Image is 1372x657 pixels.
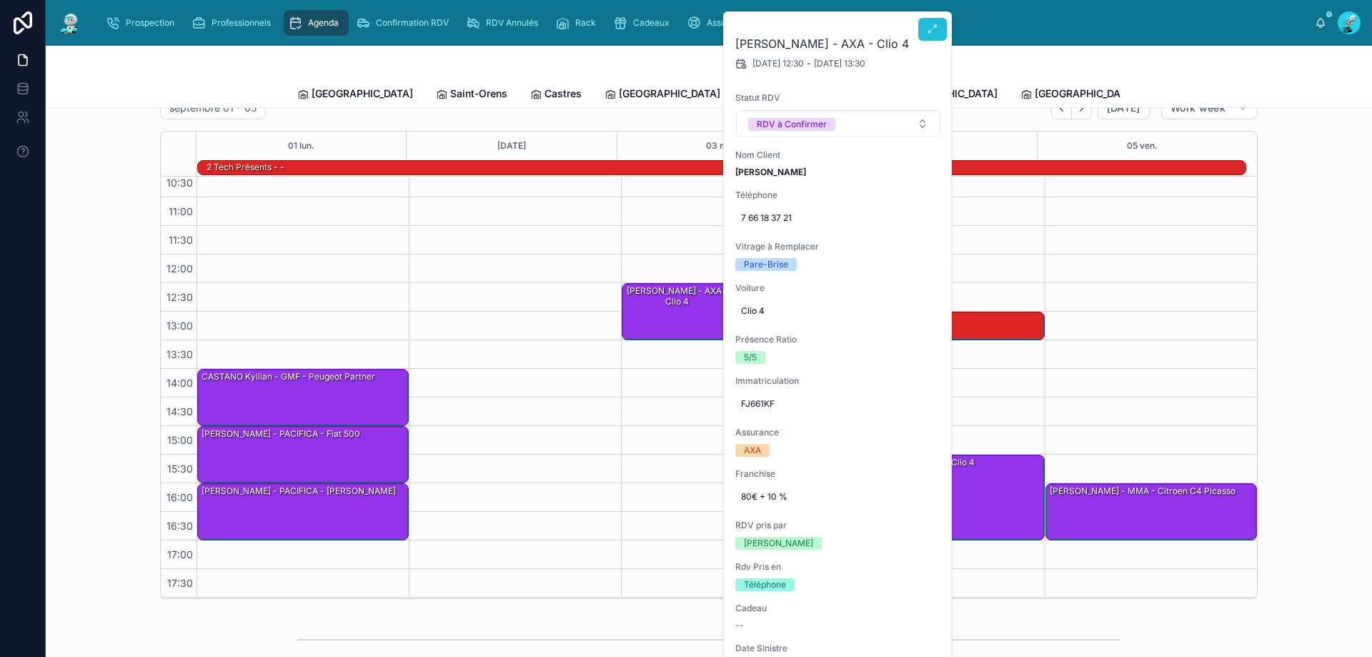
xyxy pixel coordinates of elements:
[169,101,257,115] h2: septembre 01 – 05
[807,58,811,69] span: -
[575,17,596,29] span: Rack
[163,177,197,189] span: 10:30
[744,351,757,364] div: 5/5
[462,10,548,36] a: RDV Annulés
[735,468,941,480] span: Franchise
[735,520,941,531] span: RDV pris par
[551,10,606,36] a: Rack
[163,291,197,303] span: 12:30
[741,398,935,410] span: FJ661KF
[1127,132,1158,160] button: 05 ven.
[633,17,670,29] span: Cadeaux
[1107,102,1140,114] span: [DATE]
[814,58,865,69] span: [DATE] 13:30
[205,160,286,174] div: 2 Tech présents - -
[101,10,184,36] a: Prospection
[450,87,507,101] span: Saint-Orens
[164,577,197,589] span: 17:30
[297,81,413,109] a: [GEOGRAPHIC_DATA]
[1035,87,1136,101] span: [GEOGRAPHIC_DATA]
[1051,97,1072,119] button: Back
[94,7,1315,39] div: scrollable content
[1020,81,1136,109] a: [GEOGRAPHIC_DATA]
[785,10,912,36] a: NE PAS TOUCHER
[1098,97,1150,119] button: [DATE]
[57,11,83,34] img: App logo
[163,405,197,418] span: 14:30
[126,17,174,29] span: Prospection
[744,444,761,457] div: AXA
[1072,97,1092,119] button: Next
[744,258,788,271] div: Pare-Brise
[530,81,582,109] a: Castres
[205,161,286,174] div: 2 Tech présents - -
[605,81,720,109] a: [GEOGRAPHIC_DATA]
[284,10,349,36] a: Agenda
[163,377,197,389] span: 14:00
[200,370,377,383] div: CASTANO Kyllian - GMF - Peugeot partner
[735,643,941,654] span: Date Sinistre
[288,132,314,160] button: 01 lun.
[741,212,935,224] span: 7 66 18 37 21
[436,81,507,109] a: Saint-Orens
[165,234,197,246] span: 11:30
[619,87,720,101] span: [GEOGRAPHIC_DATA]
[164,548,197,560] span: 17:00
[735,375,941,387] span: Immatriculation
[198,370,408,425] div: CASTANO Kyllian - GMF - Peugeot partner
[1048,485,1237,498] div: [PERSON_NAME] - MMA - citroen C4 Picasso
[200,485,397,498] div: [PERSON_NAME] - PACIFICA - [PERSON_NAME]
[735,35,941,52] h2: [PERSON_NAME] - AXA - Clio 4
[706,132,738,160] button: 03 mer.
[1046,484,1256,540] div: [PERSON_NAME] - MMA - citroen C4 Picasso
[212,17,271,29] span: Professionnels
[352,10,459,36] a: Confirmation RDV
[735,620,744,631] span: --
[735,334,941,345] span: Présence Ratio
[735,603,941,614] span: Cadeau
[744,537,813,550] div: [PERSON_NAME]
[735,561,941,573] span: Rdv Pris en
[625,285,730,308] div: [PERSON_NAME] - AXA - Clio 4
[752,58,804,69] span: [DATE] 12:30
[682,10,764,36] a: Assurances
[164,434,197,446] span: 15:00
[376,17,449,29] span: Confirmation RDV
[164,463,197,475] span: 15:30
[735,189,941,201] span: Téléphone
[741,305,935,317] span: Clio 4
[736,110,940,137] button: Select Button
[200,428,362,440] div: [PERSON_NAME] - PACIFICA - Fiat 500
[308,17,339,29] span: Agenda
[497,132,526,160] button: [DATE]
[1170,102,1226,114] span: Work week
[744,578,786,591] div: Téléphone
[622,284,731,340] div: [PERSON_NAME] - AXA - Clio 4
[735,92,941,104] span: Statut RDV
[165,205,197,217] span: 11:00
[198,484,408,540] div: [PERSON_NAME] - PACIFICA - [PERSON_NAME]
[1161,97,1258,119] button: Work week
[163,491,197,503] span: 16:00
[545,87,582,101] span: Castres
[757,118,827,131] div: RDV à Confirmer
[735,282,941,294] span: Voiture
[735,241,941,252] span: Vitrage à Remplacer
[707,17,754,29] span: Assurances
[198,427,408,483] div: [PERSON_NAME] - PACIFICA - Fiat 500
[163,320,197,332] span: 13:00
[163,262,197,275] span: 12:00
[486,17,538,29] span: RDV Annulés
[735,167,806,177] strong: [PERSON_NAME]
[609,10,680,36] a: Cadeaux
[163,520,197,532] span: 16:30
[735,149,941,161] span: Nom Client
[741,491,935,503] span: 80€ + 10 %
[163,348,197,360] span: 13:30
[312,87,413,101] span: [GEOGRAPHIC_DATA]
[735,427,941,438] span: Assurance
